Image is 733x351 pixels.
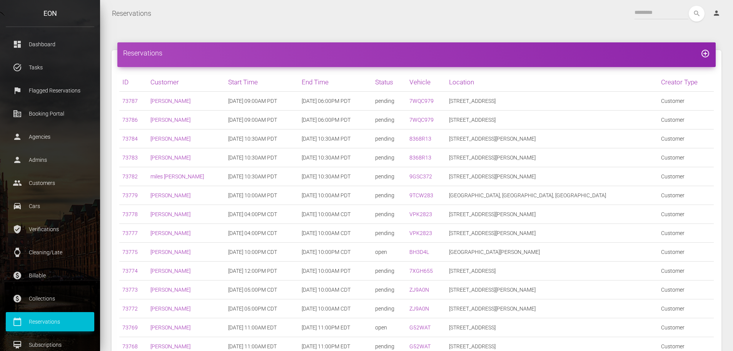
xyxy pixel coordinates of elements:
a: 9TCW283 [409,192,433,198]
td: Customer [658,280,714,299]
a: calendar_today Reservations [6,312,94,331]
a: [PERSON_NAME] [150,306,190,312]
td: [DATE] 04:00PM CDT [225,224,299,243]
td: Customer [658,111,714,129]
a: flag Flagged Reservations [6,81,94,100]
a: 73772 [122,306,138,312]
a: 8368R13 [409,155,431,161]
button: search [689,6,705,22]
p: Customers [12,177,88,189]
a: [PERSON_NAME] [150,211,190,217]
a: 73782 [122,173,138,180]
th: Start Time [225,73,299,92]
th: Vehicle [406,73,446,92]
td: [STREET_ADDRESS] [446,318,658,337]
a: G52WAT [409,324,431,331]
td: [DATE] 06:00PM PDT [299,92,372,111]
p: Admins [12,154,88,166]
td: [DATE] 10:30AM PDT [225,148,299,167]
td: Customer [658,262,714,280]
td: Customer [658,224,714,243]
td: [STREET_ADDRESS][PERSON_NAME] [446,167,658,186]
td: Customer [658,205,714,224]
a: 73778 [122,211,138,217]
a: [PERSON_NAME] [150,343,190,349]
a: [PERSON_NAME] [150,230,190,236]
a: 73779 [122,192,138,198]
td: Customer [658,148,714,167]
td: [DATE] 09:00AM PDT [225,111,299,129]
i: add_circle_outline [701,49,710,58]
a: G52WAT [409,343,431,349]
a: add_circle_outline [701,49,710,57]
p: Reservations [12,316,88,327]
a: person Agencies [6,127,94,146]
a: 73774 [122,268,138,274]
p: Cars [12,200,88,212]
a: [PERSON_NAME] [150,117,190,123]
a: corporate_fare Booking Portal [6,104,94,123]
a: people Customers [6,173,94,193]
td: [DATE] 10:00AM CDT [299,280,372,299]
td: [DATE] 05:00PM CDT [225,280,299,299]
td: [STREET_ADDRESS][PERSON_NAME] [446,205,658,224]
td: [DATE] 10:00AM CDT [299,205,372,224]
td: pending [372,280,406,299]
a: task_alt Tasks [6,58,94,77]
td: [DATE] 10:00AM PDT [299,262,372,280]
td: [DATE] 11:00PM EDT [299,318,372,337]
a: person [707,6,727,21]
th: Customer [147,73,225,92]
td: [DATE] 10:30AM PDT [225,129,299,148]
p: Dashboard [12,39,88,50]
a: watch Cleaning/Late [6,243,94,262]
td: [STREET_ADDRESS][PERSON_NAME] [446,129,658,148]
td: [DATE] 10:30AM PDT [299,148,372,167]
h4: Reservations [123,48,710,58]
td: pending [372,224,406,243]
p: Flagged Reservations [12,85,88,96]
td: [DATE] 11:00AM EDT [225,318,299,337]
a: 73777 [122,230,138,236]
td: Customer [658,129,714,148]
a: 73769 [122,324,138,331]
td: pending [372,299,406,318]
td: [DATE] 10:00PM CDT [225,243,299,262]
td: [STREET_ADDRESS][PERSON_NAME] [446,148,658,167]
a: 8368R13 [409,136,431,142]
a: [PERSON_NAME] [150,268,190,274]
td: pending [372,167,406,186]
td: pending [372,262,406,280]
td: open [372,243,406,262]
th: Location [446,73,658,92]
i: person [713,9,720,17]
p: Collections [12,293,88,304]
a: [PERSON_NAME] [150,324,190,331]
a: VPK2823 [409,211,432,217]
a: 73784 [122,136,138,142]
td: [STREET_ADDRESS][PERSON_NAME] [446,280,658,299]
th: Creator Type [658,73,714,92]
p: Billable [12,270,88,281]
a: person Admins [6,150,94,170]
td: Customer [658,299,714,318]
td: [GEOGRAPHIC_DATA][PERSON_NAME] [446,243,658,262]
a: 73786 [122,117,138,123]
td: [STREET_ADDRESS] [446,262,658,280]
td: [DATE] 10:00AM CDT [299,299,372,318]
td: [DATE] 05:00PM CDT [225,299,299,318]
p: Tasks [12,62,88,73]
p: Booking Portal [12,108,88,119]
td: [DATE] 10:00AM PDT [225,186,299,205]
td: Customer [658,243,714,262]
a: 7WQC979 [409,98,434,104]
td: [DATE] 04:00PM CDT [225,205,299,224]
td: [STREET_ADDRESS][PERSON_NAME] [446,224,658,243]
td: [DATE] 10:30AM PDT [299,129,372,148]
td: [DATE] 10:00AM PDT [299,186,372,205]
td: Customer [658,167,714,186]
td: [STREET_ADDRESS] [446,111,658,129]
td: pending [372,92,406,111]
a: verified_user Verifications [6,220,94,239]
